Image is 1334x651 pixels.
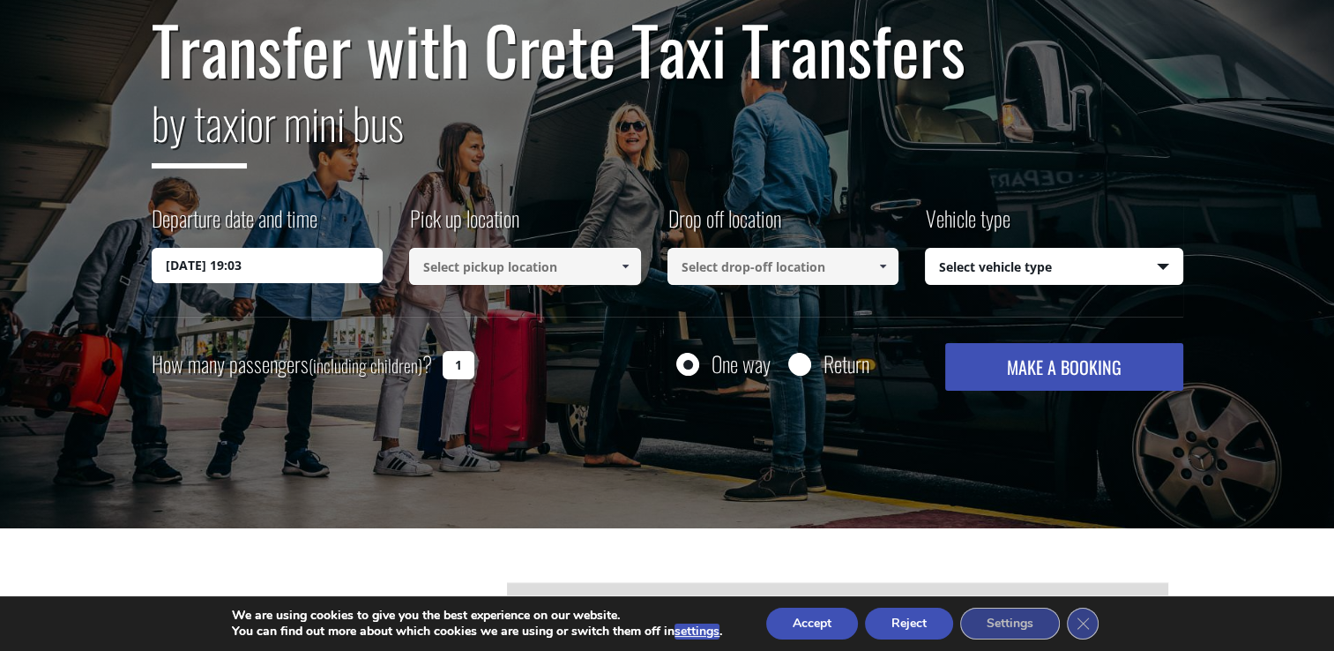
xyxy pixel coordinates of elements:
[1067,608,1099,640] button: Close GDPR Cookie Banner
[945,343,1182,391] button: MAKE A BOOKING
[824,353,869,375] label: Return
[152,12,1183,86] h1: Transfer with Crete Taxi Transfers
[309,352,422,378] small: (including children)
[667,248,899,285] input: Select drop-off location
[152,343,432,386] label: How many passengers ?
[674,624,719,640] button: settings
[926,249,1182,286] span: Select vehicle type
[667,203,781,248] label: Drop off location
[152,89,247,168] span: by taxi
[152,203,317,248] label: Departure date and time
[925,203,1010,248] label: Vehicle type
[960,608,1060,640] button: Settings
[610,248,639,285] a: Show All Items
[232,608,722,624] p: We are using cookies to give you the best experience on our website.
[152,86,1183,182] h2: or mini bus
[232,624,722,640] p: You can find out more about which cookies we are using or switch them off in .
[865,608,953,640] button: Reject
[766,608,858,640] button: Accept
[409,248,641,285] input: Select pickup location
[507,582,1168,621] div: [GEOGRAPHIC_DATA]
[712,353,771,375] label: One way
[409,203,519,248] label: Pick up location
[868,248,898,285] a: Show All Items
